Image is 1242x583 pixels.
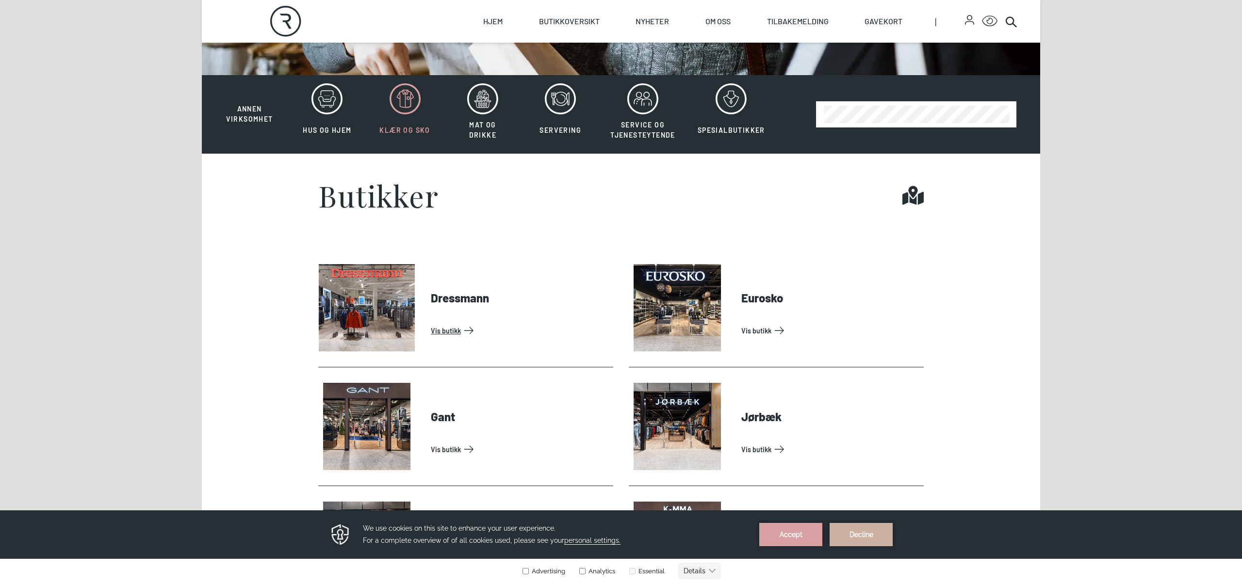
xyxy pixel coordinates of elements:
button: Servering [523,83,598,146]
a: Vis Butikk: Jørbæk [741,441,920,457]
button: Klær og sko [367,83,443,146]
button: Details [678,53,720,68]
span: Hus og hjem [303,126,351,134]
h3: We use cookies on this site to enhance your user experience. For a complete overview of of all co... [363,12,747,36]
span: Service og tjenesteytende [610,121,675,139]
span: Klær og sko [379,126,430,134]
span: Spesialbutikker [698,126,765,134]
button: Hus og hjem [289,83,365,146]
text: Details [684,57,705,64]
button: Annen virksomhet [212,83,287,125]
button: Service og tjenesteytende [600,83,686,146]
input: Advertising [523,58,529,64]
h1: Butikker [318,181,439,210]
label: Advertising [522,57,565,64]
label: Analytics [577,57,615,64]
button: Open Accessibility Menu [982,14,997,29]
input: Essential [629,58,636,64]
span: Servering [539,126,581,134]
img: Privacy reminder [330,13,351,36]
span: Annen virksomhet [226,105,273,123]
label: Essential [627,57,665,64]
input: Analytics [579,58,586,64]
a: Vis Butikk: Eurosko [741,323,920,338]
button: Mat og drikke [445,83,521,146]
button: Spesialbutikker [687,83,775,146]
a: Vis Butikk: Gant [431,441,609,457]
a: Vis Butikk: Dressmann [431,323,609,338]
span: personal settings. [564,26,621,34]
button: Accept [759,13,822,36]
button: Decline [830,13,893,36]
span: Mat og drikke [469,121,496,139]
